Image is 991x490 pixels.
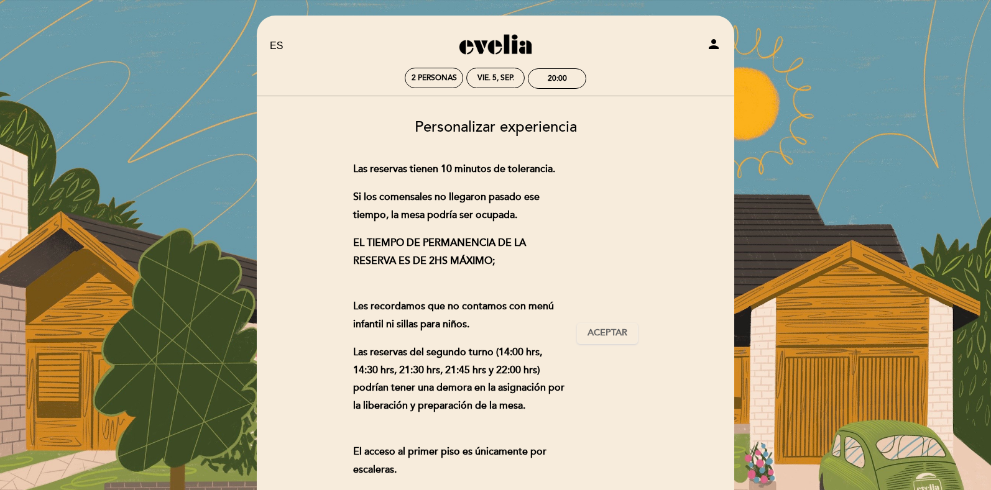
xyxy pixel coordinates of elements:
p: Si los comensales no llegaron pasado ese tiempo, la mesa podría ser ocupada. [353,188,568,224]
span: Personalizar experiencia [415,118,577,136]
p: Las reservas del segundo turno (14:00 hrs, 14:30 hrs, 21:30 hrs, 21:45 hrs y 22:00 hrs) podrían t... [353,343,568,433]
div: 20:00 [548,74,567,83]
p: EL TIEMPO DE PERMANENCIA DE LA RESERVA ES DE 2HS MÁXIMO; [353,234,568,288]
span: Aceptar [588,327,627,340]
a: Evelia [418,29,573,63]
div: vie. 5, sep. [477,73,514,83]
span: 2 personas [412,73,457,83]
i: person [706,37,721,52]
button: Aceptar [577,323,638,344]
button: person [706,37,721,56]
p: Les recordamos que no contamos con menú infantil ni sillas para niños. [353,297,568,333]
p: Las reservas tienen 10 minutos de tolerancia. [353,160,568,178]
